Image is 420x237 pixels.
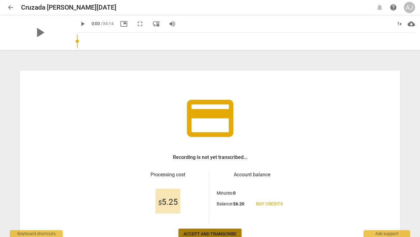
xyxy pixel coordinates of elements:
span: arrow_back [7,4,14,11]
div: 1x [393,19,405,29]
h3: Account balance [217,171,288,178]
span: fullscreen [136,20,144,28]
span: play_arrow [32,24,48,41]
a: Buy credits [251,199,288,210]
div: Keyboard shortcuts [10,230,63,237]
a: Help [388,2,399,13]
button: Fullscreen [134,18,146,29]
span: cloud_download [408,20,415,28]
span: 0:00 [92,21,100,26]
h3: Recording is not yet transcribed... [173,154,247,161]
h3: Processing cost [133,171,204,178]
button: AJ [404,2,415,13]
button: Play [77,18,88,29]
span: $ [158,199,162,206]
button: Picture in picture [118,18,129,29]
span: credit_card [182,90,238,146]
button: View player as separate pane [151,18,162,29]
span: / 34:14 [101,21,114,26]
span: 5.25 [158,198,178,207]
span: Buy credits [256,201,283,207]
p: Minutes : [217,190,236,196]
h2: Cruzada [PERSON_NAME][DATE] [21,4,116,11]
span: volume_up [169,20,176,28]
span: picture_in_picture [120,20,128,28]
button: Volume [167,18,178,29]
span: move_down [152,20,160,28]
span: help [390,4,397,11]
p: Balance : [217,201,244,207]
b: $ 6.20 [233,201,244,206]
span: play_arrow [79,20,86,28]
div: Ask support [364,230,410,237]
b: 0 [233,191,236,195]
